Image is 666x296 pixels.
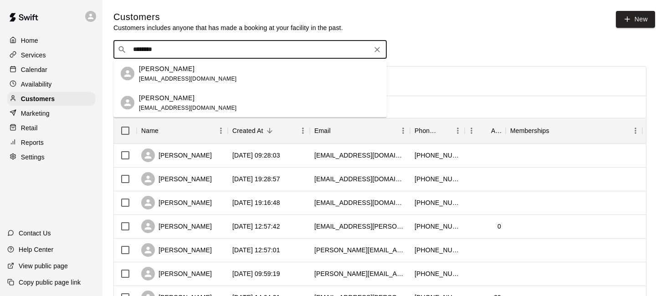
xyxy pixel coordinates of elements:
[232,198,280,207] div: 2025-09-14 19:16:48
[451,124,465,138] button: Menu
[21,123,38,133] p: Retail
[263,124,276,137] button: Sort
[113,41,387,59] div: Search customers by name or email
[232,269,280,278] div: 2025-09-14 09:59:19
[438,124,451,137] button: Sort
[7,121,95,135] a: Retail
[139,64,195,73] p: [PERSON_NAME]
[19,245,53,254] p: Help Center
[141,243,212,257] div: [PERSON_NAME]
[232,245,280,255] div: 2025-09-14 12:57:01
[113,23,343,32] p: Customers includes anyone that has made a booking at your facility in the past.
[21,138,44,147] p: Reports
[314,118,331,143] div: Email
[21,94,55,103] p: Customers
[314,222,405,231] div: tiale.guerrero@students.dominican.edu
[141,219,212,233] div: [PERSON_NAME]
[415,245,460,255] div: +19092231056
[549,124,562,137] button: Sort
[314,269,405,278] div: forsberg.natalie@gmail.com
[139,93,195,102] p: [PERSON_NAME]
[331,124,343,137] button: Sort
[232,118,263,143] div: Created At
[415,222,460,231] div: +17074909057
[465,124,478,138] button: Menu
[415,269,460,278] div: +14154127934
[7,34,95,47] a: Home
[141,118,159,143] div: Name
[7,48,95,62] a: Services
[137,118,228,143] div: Name
[159,124,171,137] button: Sort
[410,118,465,143] div: Phone Number
[415,174,460,184] div: +19174940990
[465,118,506,143] div: Age
[396,124,410,138] button: Menu
[478,124,491,137] button: Sort
[510,118,549,143] div: Memberships
[141,196,212,209] div: [PERSON_NAME]
[314,174,405,184] div: mcguireir21@gmail.com
[121,67,134,81] div: Max Reale
[19,278,81,287] p: Copy public page link
[21,80,52,89] p: Availability
[21,36,38,45] p: Home
[141,148,212,162] div: [PERSON_NAME]
[415,198,460,207] div: +14083149341
[7,150,95,164] a: Settings
[7,77,95,91] a: Availability
[19,229,51,238] p: Contact Us
[228,118,310,143] div: Created At
[7,107,95,120] a: Marketing
[21,153,45,162] p: Settings
[415,118,438,143] div: Phone Number
[7,63,95,77] a: Calendar
[629,124,642,138] button: Menu
[7,92,95,106] a: Customers
[214,124,228,138] button: Menu
[232,222,280,231] div: 2025-09-14 12:57:42
[371,43,384,56] button: Clear
[314,245,405,255] div: carrie.bach.rn@gmail.com
[506,118,642,143] div: Memberships
[121,96,134,110] div: Max Reale
[7,136,95,149] a: Reports
[113,11,343,23] h5: Customers
[141,267,212,281] div: [PERSON_NAME]
[491,118,501,143] div: Age
[497,222,501,231] div: 0
[616,11,655,28] a: New
[21,65,47,74] p: Calendar
[141,172,212,186] div: [PERSON_NAME]
[232,151,280,160] div: 2025-09-15 09:28:03
[232,174,280,184] div: 2025-09-14 19:28:57
[415,151,460,160] div: +14155167586
[21,109,50,118] p: Marketing
[21,51,46,60] p: Services
[19,261,68,270] p: View public page
[139,75,237,82] span: [EMAIL_ADDRESS][DOMAIN_NAME]
[139,104,237,111] span: [EMAIL_ADDRESS][DOMAIN_NAME]
[296,124,310,138] button: Menu
[310,118,410,143] div: Email
[314,198,405,207] div: leahrhiann@gmail.com
[314,151,405,160] div: mlgezo@gmail.com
